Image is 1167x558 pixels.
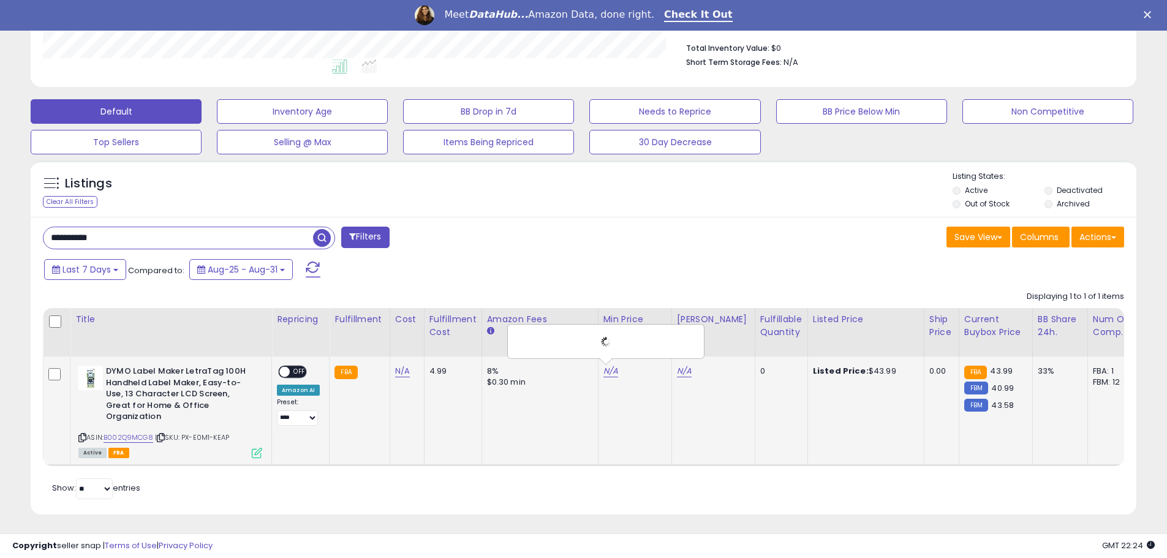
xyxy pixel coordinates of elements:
div: Clear All Filters [43,196,97,208]
span: 40.99 [991,382,1014,394]
div: 33% [1038,366,1078,377]
div: Fulfillment Cost [429,313,477,339]
div: Current Buybox Price [964,313,1027,339]
a: N/A [395,365,410,377]
span: Last 7 Days [62,263,111,276]
div: Repricing [277,313,324,326]
small: FBM [964,382,988,394]
div: Listed Price [813,313,919,326]
button: Selling @ Max [217,130,388,154]
i: DataHub... [469,9,528,20]
button: Needs to Reprice [589,99,760,124]
button: BB Price Below Min [776,99,947,124]
a: Privacy Policy [159,540,213,551]
button: Default [31,99,202,124]
div: Close [1144,11,1156,18]
div: Num of Comp. [1093,313,1138,339]
small: FBA [964,366,987,379]
strong: Copyright [12,540,57,551]
b: Listed Price: [813,365,869,377]
div: Min Price [603,313,667,326]
div: 4.99 [429,366,472,377]
span: 43.58 [991,399,1014,411]
div: $0.30 min [487,377,589,388]
div: 0.00 [929,366,950,377]
label: Deactivated [1057,185,1103,195]
div: Fulfillable Quantity [760,313,803,339]
div: Cost [395,313,419,326]
small: Amazon Fees. [487,326,494,337]
button: Inventory Age [217,99,388,124]
div: Title [75,313,266,326]
span: Compared to: [128,265,184,276]
label: Active [965,185,988,195]
div: Fulfillment [334,313,384,326]
div: [PERSON_NAME] [677,313,750,326]
div: $43.99 [813,366,915,377]
button: BB Drop in 7d [403,99,574,124]
button: Last 7 Days [44,259,126,280]
button: Top Sellers [31,130,202,154]
button: Columns [1012,227,1070,247]
a: N/A [677,365,692,377]
a: Terms of Use [105,540,157,551]
small: FBM [964,399,988,412]
button: Non Competitive [962,99,1133,124]
a: N/A [603,365,618,377]
h5: Listings [65,175,112,192]
span: FBA [108,448,129,458]
button: 30 Day Decrease [589,130,760,154]
div: Amazon Fees [487,313,593,326]
li: $0 [686,40,1115,55]
span: 43.99 [990,365,1013,377]
span: All listings currently available for purchase on Amazon [78,448,107,458]
div: Ship Price [929,313,954,339]
button: Items Being Repriced [403,130,574,154]
p: Listing States: [953,171,1136,183]
div: ASIN: [78,366,262,456]
label: Out of Stock [965,198,1010,209]
b: Total Inventory Value: [686,43,769,53]
div: Displaying 1 to 1 of 1 items [1027,291,1124,303]
div: BB Share 24h. [1038,313,1082,339]
img: Profile image for Georgie [415,6,434,25]
div: 0 [760,366,798,377]
div: Preset: [277,398,320,426]
span: OFF [290,367,309,377]
span: N/A [784,56,798,68]
label: Archived [1057,198,1090,209]
div: FBA: 1 [1093,366,1133,377]
b: Short Term Storage Fees: [686,57,782,67]
div: FBM: 12 [1093,377,1133,388]
span: Aug-25 - Aug-31 [208,263,278,276]
small: FBA [334,366,357,379]
span: Show: entries [52,482,140,494]
span: | SKU: PX-E0M1-KEAP [155,432,229,442]
button: Actions [1071,227,1124,247]
div: 8% [487,366,589,377]
img: 41CWW2OxzgL._SL40_.jpg [78,366,103,390]
a: Check It Out [664,9,733,22]
div: Meet Amazon Data, done right. [444,9,654,21]
button: Aug-25 - Aug-31 [189,259,293,280]
button: Save View [946,227,1010,247]
div: Amazon AI [277,385,320,396]
div: seller snap | | [12,540,213,552]
button: Filters [341,227,389,248]
a: B002Q9MCG8 [104,432,153,443]
b: DYMO Label Maker LetraTag 100H Handheld Label Maker, Easy-to-Use, 13 Character LCD Screen, Great ... [106,366,255,426]
span: Columns [1020,231,1059,243]
span: 2025-09-8 22:24 GMT [1102,540,1155,551]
